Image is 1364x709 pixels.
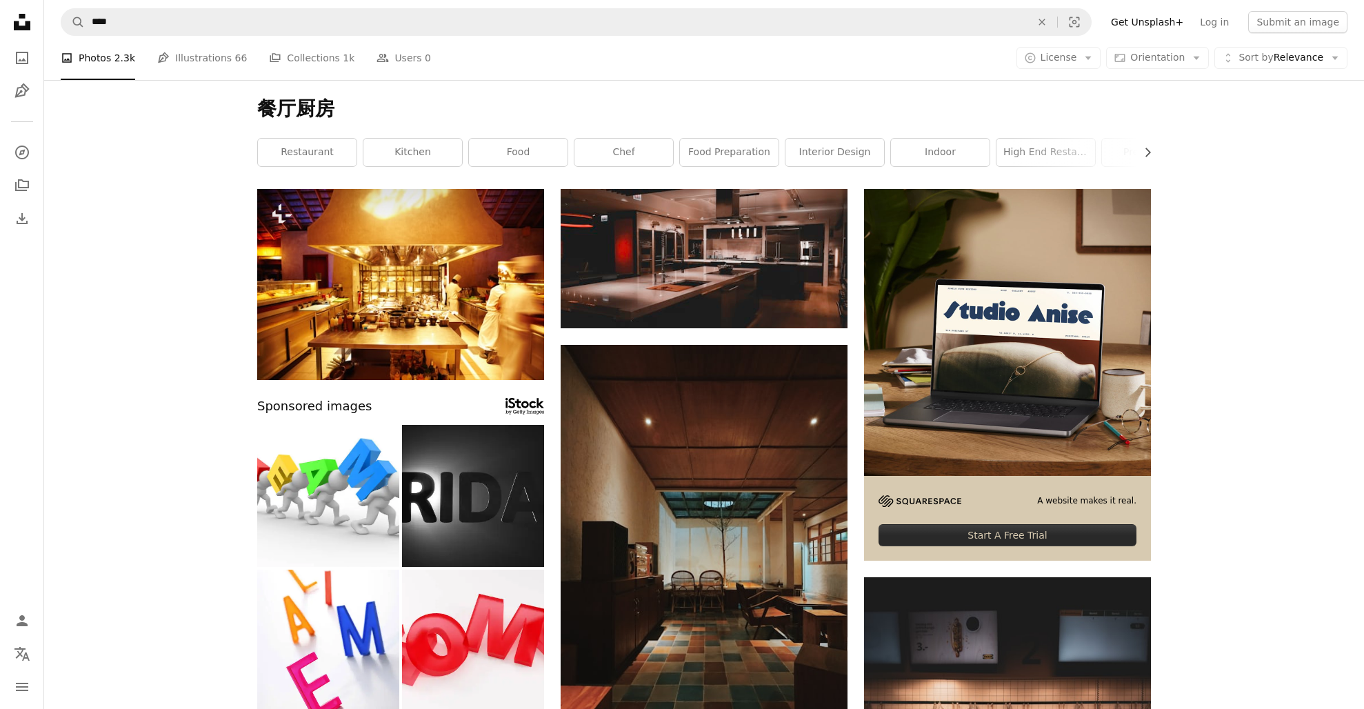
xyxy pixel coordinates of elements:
[425,50,431,66] span: 0
[257,278,544,290] a: a kitchen filled with lots of cooking utensils
[1192,11,1237,33] a: Log in
[1135,139,1151,166] button: scroll list to the right
[1027,9,1057,35] button: Clear
[561,189,848,328] img: A large kitchen with a center island and stainless steel appliances
[879,524,1136,546] div: Start A Free Trial
[1041,52,1077,63] span: License
[257,97,1151,121] h1: 餐厅厨房
[1037,495,1136,507] span: A website makes it real.
[1106,47,1209,69] button: Orientation
[8,205,36,232] a: Download History
[680,139,779,166] a: food preparation
[257,189,544,380] img: a kitchen filled with lots of cooking utensils
[891,139,990,166] a: indoor
[1016,47,1101,69] button: License
[343,50,354,66] span: 1k
[269,36,354,80] a: Collections 1k
[157,36,247,80] a: Illustrations 66
[8,172,36,199] a: Collections
[1058,9,1091,35] button: Visual search
[8,673,36,701] button: Menu
[1214,47,1347,69] button: Sort byRelevance
[257,425,399,567] img: Teamwork
[996,139,1095,166] a: high end restaurant
[8,607,36,635] a: Log in / Sign up
[1102,139,1201,166] a: preparation
[8,139,36,166] a: Explore
[1103,11,1192,33] a: Get Unsplash+
[8,44,36,72] a: Photos
[8,77,36,105] a: Illustrations
[1248,11,1347,33] button: Submit an image
[864,189,1151,476] img: file-1705123271268-c3eaf6a79b21image
[785,139,884,166] a: interior design
[258,139,357,166] a: restaurant
[8,640,36,668] button: Language
[363,139,462,166] a: kitchen
[879,495,961,507] img: file-1705255347840-230a6ab5bca9image
[61,9,85,35] button: Search Unsplash
[61,8,1092,36] form: Find visuals sitewide
[1238,52,1273,63] span: Sort by
[864,189,1151,561] a: A website makes it real.Start A Free Trial
[561,252,848,265] a: A large kitchen with a center island and stainless steel appliances
[574,139,673,166] a: chef
[1238,51,1323,65] span: Relevance
[561,554,848,566] a: brown wooden table and chairs
[1130,52,1185,63] span: Orientation
[469,139,568,166] a: food
[235,50,248,66] span: 66
[402,425,544,567] img: Black Friday abstract illustration. Text in the spotlight.
[257,397,372,417] span: Sponsored images
[377,36,431,80] a: Users 0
